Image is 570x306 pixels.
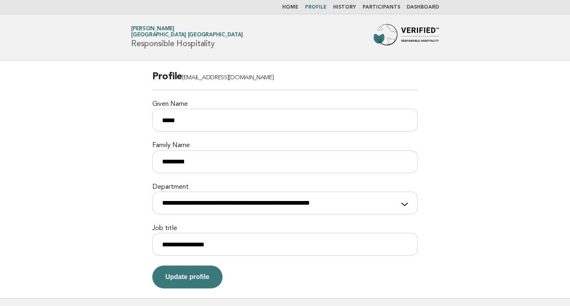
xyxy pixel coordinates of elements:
img: Forbes Travel Guide [374,24,439,50]
a: Profile [305,5,327,10]
a: [PERSON_NAME][GEOGRAPHIC_DATA] [GEOGRAPHIC_DATA] [131,26,243,38]
h2: Profile [152,70,418,90]
label: Job title [152,224,418,233]
button: Update profile [152,266,223,288]
label: Family Name [152,141,418,150]
a: Home [282,5,298,10]
span: [EMAIL_ADDRESS][DOMAIN_NAME] [182,75,274,81]
a: History [333,5,356,10]
label: Department [152,183,418,192]
span: [GEOGRAPHIC_DATA] [GEOGRAPHIC_DATA] [131,33,243,38]
h1: Responsible Hospitality [131,27,243,48]
a: Dashboard [407,5,439,10]
label: Given Name [152,100,418,109]
a: Participants [363,5,400,10]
